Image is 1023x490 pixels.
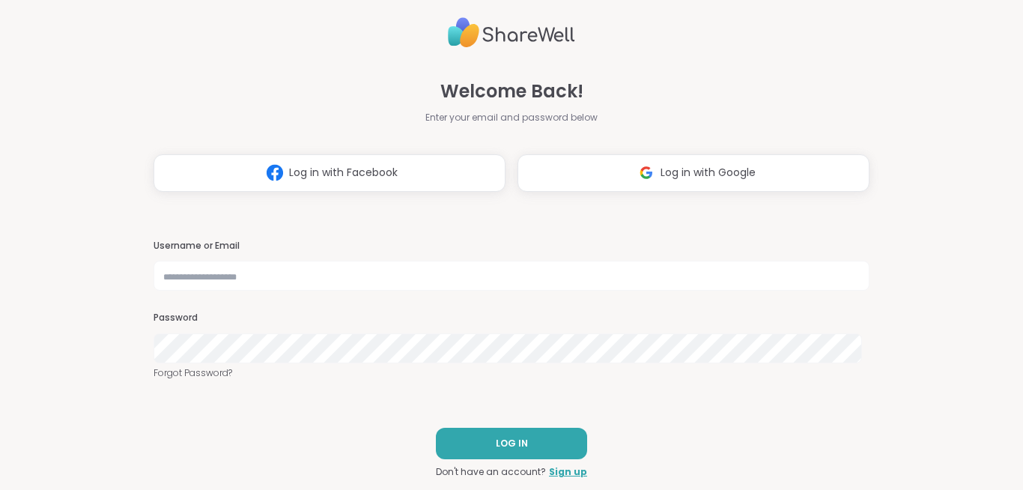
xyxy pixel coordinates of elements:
img: ShareWell Logo [448,11,575,54]
h3: Username or Email [154,240,869,252]
span: Log in with Facebook [289,165,398,181]
button: Log in with Google [517,154,869,192]
span: LOG IN [496,437,528,450]
a: Forgot Password? [154,366,869,380]
button: Log in with Facebook [154,154,506,192]
button: LOG IN [436,428,587,459]
img: ShareWell Logomark [261,159,289,187]
h3: Password [154,312,869,324]
span: Log in with Google [661,165,756,181]
span: Enter your email and password below [425,111,598,124]
a: Sign up [549,465,587,479]
span: Don't have an account? [436,465,546,479]
img: ShareWell Logomark [632,159,661,187]
span: Welcome Back! [440,78,583,105]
